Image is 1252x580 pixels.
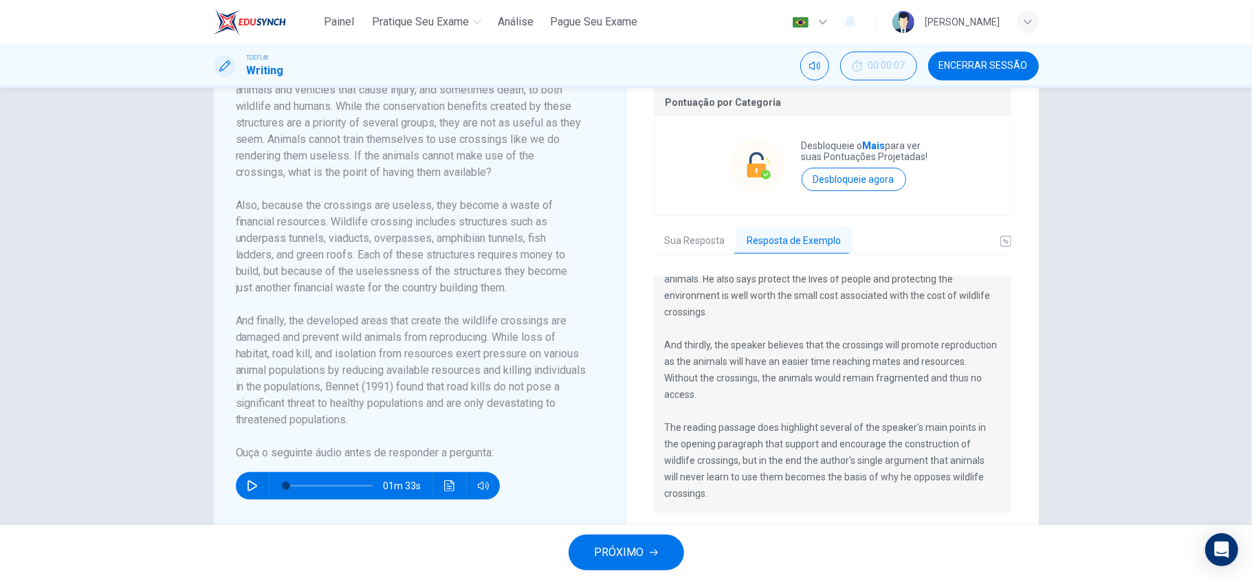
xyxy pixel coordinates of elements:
[498,14,534,30] span: Análise
[892,11,914,33] img: Profile picture
[654,227,1011,256] div: basic tabs example
[214,8,286,36] img: EduSynch logo
[492,10,539,34] button: Análise
[236,313,587,428] h6: And finally, the developed areas that create the wildlife crossings are damaged and prevent wild ...
[236,197,587,296] h6: Also, because the crossings are useless, they become a waste of financial resources. Wildlife cro...
[925,14,1000,30] div: [PERSON_NAME]
[595,543,644,562] span: PRÓXIMO
[324,14,354,30] span: Painel
[545,10,643,34] button: Pague Seu Exame
[236,16,587,181] h6: Wildlife crossings are structures built to allow animals to cross human-made barriers safely. The...
[840,52,917,80] div: Esconder
[928,52,1039,80] button: Encerrar Sessão
[372,14,469,30] span: Pratique seu exame
[366,10,487,34] button: Pratique seu exame
[800,52,829,80] div: Silenciar
[868,60,905,71] span: 00:00:07
[317,10,361,34] button: Painel
[1205,533,1238,566] div: Open Intercom Messenger
[247,63,284,79] h1: Writing
[792,17,809,27] img: pt
[939,60,1028,71] span: Encerrar Sessão
[247,53,269,63] span: TOEFL®
[863,140,886,151] strong: Mais
[736,227,853,256] button: Resposta de Exemplo
[214,8,318,36] a: EduSynch logo
[384,472,432,500] span: 01m 33s
[439,472,461,500] button: Clique para ver a transcrição do áudio
[666,97,1000,108] p: Pontuação por Categoria
[840,52,917,80] button: 00:00:07
[236,445,587,461] h6: Ouça o seguinte áudio antes de responder a pergunta :
[654,227,736,256] button: Sua Resposta
[802,140,935,162] p: Desbloqueie o para ver suas Pontuações Projetadas!
[802,168,906,191] button: Desbloqueie agora
[569,535,684,570] button: PRÓXIMO
[550,14,637,30] span: Pague Seu Exame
